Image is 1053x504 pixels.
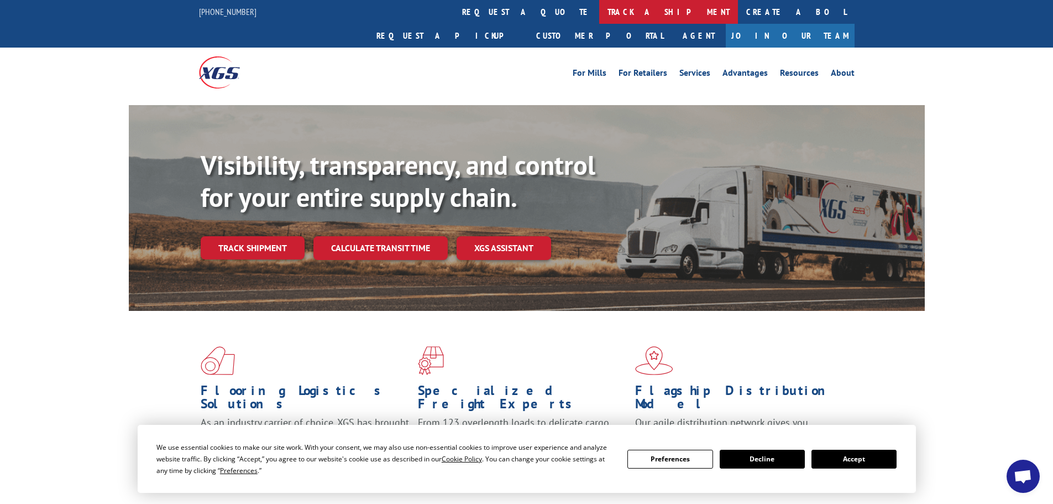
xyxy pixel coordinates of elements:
[720,450,805,469] button: Decline
[368,24,528,48] a: Request a pickup
[635,346,673,375] img: xgs-icon-flagship-distribution-model-red
[201,384,410,416] h1: Flooring Logistics Solutions
[831,69,855,81] a: About
[722,69,768,81] a: Advantages
[457,236,551,260] a: XGS ASSISTANT
[672,24,726,48] a: Agent
[201,236,305,259] a: Track shipment
[627,450,713,469] button: Preferences
[199,6,256,17] a: [PHONE_NUMBER]
[635,384,844,416] h1: Flagship Distribution Model
[418,384,627,416] h1: Specialized Freight Experts
[201,148,595,214] b: Visibility, transparency, and control for your entire supply chain.
[679,69,710,81] a: Services
[635,416,839,442] span: Our agile distribution network gives you nationwide inventory management on demand.
[1007,460,1040,493] a: Open chat
[313,236,448,260] a: Calculate transit time
[726,24,855,48] a: Join Our Team
[201,346,235,375] img: xgs-icon-total-supply-chain-intelligence-red
[780,69,819,81] a: Resources
[418,346,444,375] img: xgs-icon-focused-on-flooring-red
[442,454,482,464] span: Cookie Policy
[220,466,258,475] span: Preferences
[156,441,614,476] div: We use essential cookies to make our site work. With your consent, we may also use non-essential ...
[418,416,627,465] p: From 123 overlength loads to delicate cargo, our experienced staff knows the best way to move you...
[619,69,667,81] a: For Retailers
[573,69,606,81] a: For Mills
[811,450,897,469] button: Accept
[528,24,672,48] a: Customer Portal
[201,416,409,455] span: As an industry carrier of choice, XGS has brought innovation and dedication to flooring logistics...
[138,425,916,493] div: Cookie Consent Prompt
